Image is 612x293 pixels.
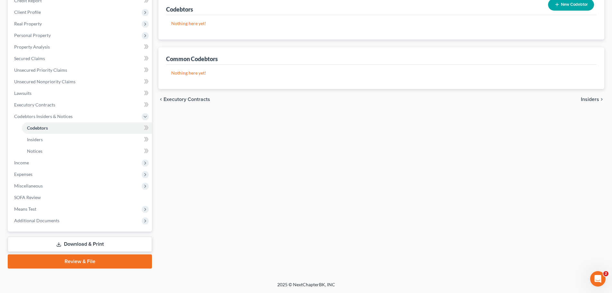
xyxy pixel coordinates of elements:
[14,90,31,96] span: Lawsuits
[166,55,218,63] div: Common Codebtors
[14,44,50,50] span: Property Analysis
[9,76,152,87] a: Unsecured Nonpriority Claims
[9,41,152,53] a: Property Analysis
[14,183,43,188] span: Miscellaneous
[14,21,42,26] span: Real Property
[164,97,210,102] span: Executory Contracts
[14,56,45,61] span: Secured Claims
[14,206,36,212] span: Means Test
[581,97,604,102] button: Insiders chevron_right
[123,281,489,293] div: 2025 © NextChapterBK, INC
[9,53,152,64] a: Secured Claims
[14,114,73,119] span: Codebtors Insiders & Notices
[603,271,608,276] span: 2
[14,32,51,38] span: Personal Property
[166,5,193,13] div: Codebtors
[22,134,152,145] a: Insiders
[22,145,152,157] a: Notices
[14,9,41,15] span: Client Profile
[158,97,164,102] i: chevron_left
[14,195,41,200] span: SOFA Review
[581,97,599,102] span: Insiders
[171,20,591,27] p: Nothing here yet!
[14,160,29,165] span: Income
[14,218,59,223] span: Additional Documents
[158,97,210,102] button: chevron_left Executory Contracts
[14,171,32,177] span: Expenses
[599,97,604,102] i: chevron_right
[22,122,152,134] a: Codebtors
[27,137,43,142] span: Insiders
[27,148,42,154] span: Notices
[9,99,152,111] a: Executory Contracts
[14,67,67,73] span: Unsecured Priority Claims
[9,64,152,76] a: Unsecured Priority Claims
[8,254,152,269] a: Review & File
[9,87,152,99] a: Lawsuits
[8,237,152,252] a: Download & Print
[14,79,75,84] span: Unsecured Nonpriority Claims
[171,70,591,76] p: Nothing here yet!
[9,192,152,203] a: SOFA Review
[14,102,55,107] span: Executory Contracts
[27,125,48,131] span: Codebtors
[590,271,606,287] iframe: Intercom live chat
